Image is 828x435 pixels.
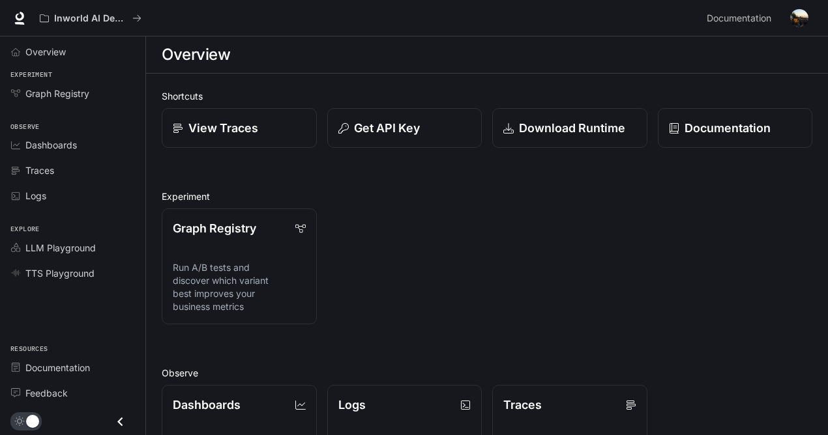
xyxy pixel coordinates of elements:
[5,184,140,207] a: Logs
[162,89,812,103] h2: Shortcuts
[354,119,420,137] p: Get API Key
[188,119,258,137] p: View Traces
[5,382,140,404] a: Feedback
[519,119,625,137] p: Download Runtime
[25,361,90,374] span: Documentation
[5,236,140,259] a: LLM Playground
[658,108,813,148] a: Documentation
[173,219,256,237] p: Graph Registry
[338,396,366,414] p: Logs
[162,108,317,148] a: View Traces
[702,5,781,31] a: Documentation
[25,163,54,177] span: Traces
[162,189,812,203] h2: Experiment
[25,87,89,100] span: Graph Registry
[26,414,39,428] span: Dark mode toggle
[25,138,77,152] span: Dashboards
[25,386,68,400] span: Feedback
[790,9,808,27] img: User avatar
[327,108,482,148] button: Get API Key
[25,45,66,59] span: Overview
[106,408,135,435] button: Close drawer
[162,42,230,68] h1: Overview
[162,208,317,324] a: Graph RegistryRun A/B tests and discover which variant best improves your business metrics
[5,262,140,285] a: TTS Playground
[173,261,306,313] p: Run A/B tests and discover which variant best improves your business metrics
[5,40,140,63] a: Overview
[503,396,542,414] p: Traces
[25,189,46,203] span: Logs
[25,241,96,255] span: LLM Playground
[162,366,812,380] h2: Observe
[54,13,127,24] p: Inworld AI Demos
[5,356,140,379] a: Documentation
[5,82,140,105] a: Graph Registry
[786,5,812,31] button: User avatar
[34,5,147,31] button: All workspaces
[5,159,140,182] a: Traces
[685,119,771,137] p: Documentation
[5,133,140,156] a: Dashboards
[25,266,95,280] span: TTS Playground
[707,10,771,27] span: Documentation
[492,108,647,148] a: Download Runtime
[173,396,241,414] p: Dashboards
